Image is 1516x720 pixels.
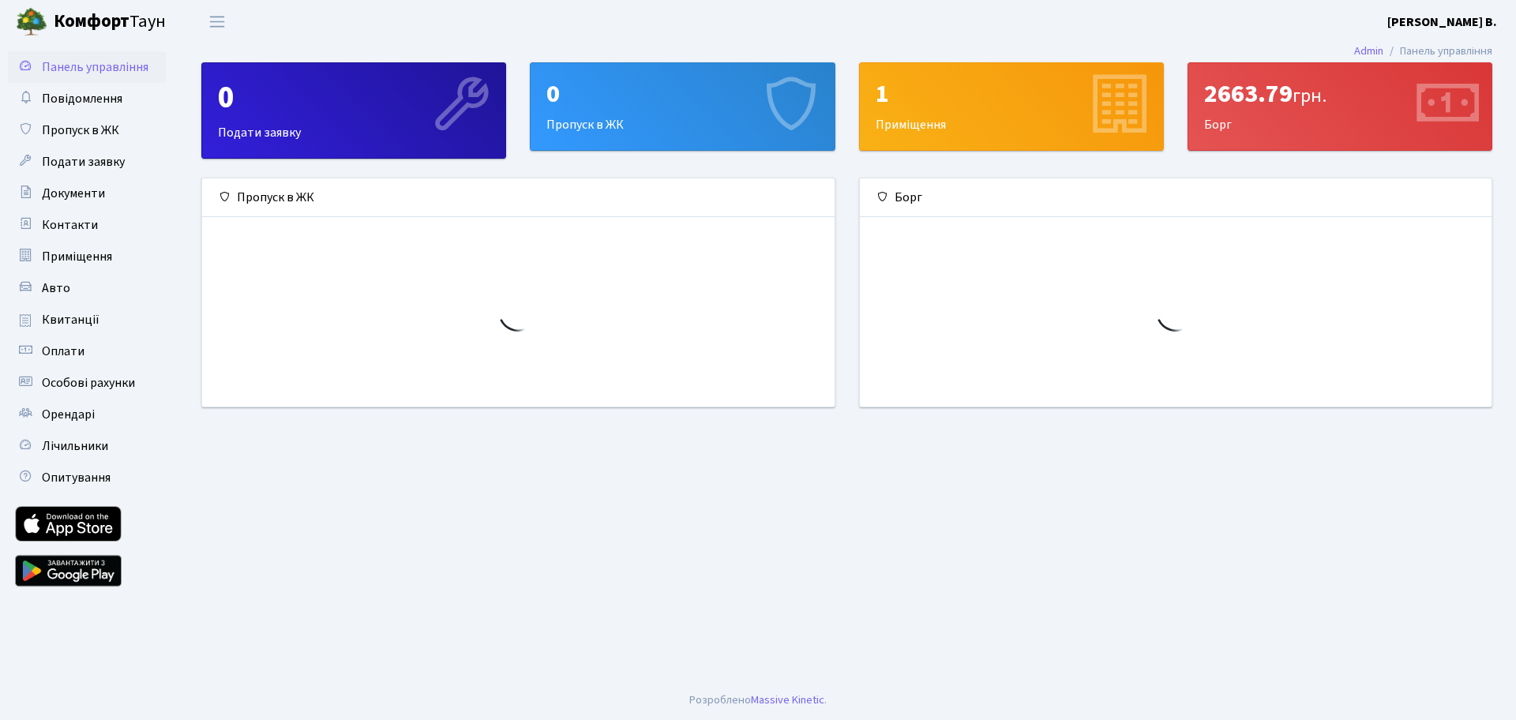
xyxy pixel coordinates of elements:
[42,374,135,392] span: Особові рахунки
[201,62,506,159] a: 0Подати заявку
[1330,35,1516,68] nav: breadcrumb
[859,62,1164,151] a: 1Приміщення
[8,399,166,430] a: Орендарі
[42,216,98,234] span: Контакти
[42,122,119,139] span: Пропуск в ЖК
[42,279,70,297] span: Авто
[1387,13,1497,32] a: [PERSON_NAME] В.
[42,343,84,360] span: Оплати
[8,209,166,241] a: Контакти
[42,469,111,486] span: Опитування
[860,63,1163,150] div: Приміщення
[42,437,108,455] span: Лічильники
[8,462,166,493] a: Опитування
[8,114,166,146] a: Пропуск в ЖК
[531,63,834,150] div: Пропуск в ЖК
[42,185,105,202] span: Документи
[8,336,166,367] a: Оплати
[8,241,166,272] a: Приміщення
[218,79,490,117] div: 0
[42,153,125,171] span: Подати заявку
[42,406,95,423] span: Орендарі
[42,58,148,76] span: Панель управління
[8,83,166,114] a: Повідомлення
[1188,63,1492,150] div: Борг
[54,9,166,36] span: Таун
[197,9,237,35] button: Переключити навігацію
[8,367,166,399] a: Особові рахунки
[202,178,835,217] div: Пропуск в ЖК
[860,178,1492,217] div: Борг
[54,9,129,34] b: Комфорт
[8,178,166,209] a: Документи
[751,692,824,708] a: Massive Kinetic
[689,692,827,709] div: Розроблено .
[8,51,166,83] a: Панель управління
[1293,82,1326,110] span: грн.
[42,90,122,107] span: Повідомлення
[8,430,166,462] a: Лічильники
[1204,79,1476,109] div: 2663.79
[16,6,47,38] img: logo.png
[42,248,112,265] span: Приміщення
[530,62,835,151] a: 0Пропуск в ЖК
[1383,43,1492,60] li: Панель управління
[1387,13,1497,31] b: [PERSON_NAME] В.
[8,304,166,336] a: Квитанції
[876,79,1147,109] div: 1
[546,79,818,109] div: 0
[8,272,166,304] a: Авто
[1354,43,1383,59] a: Admin
[42,311,99,328] span: Квитанції
[8,146,166,178] a: Подати заявку
[202,63,505,158] div: Подати заявку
